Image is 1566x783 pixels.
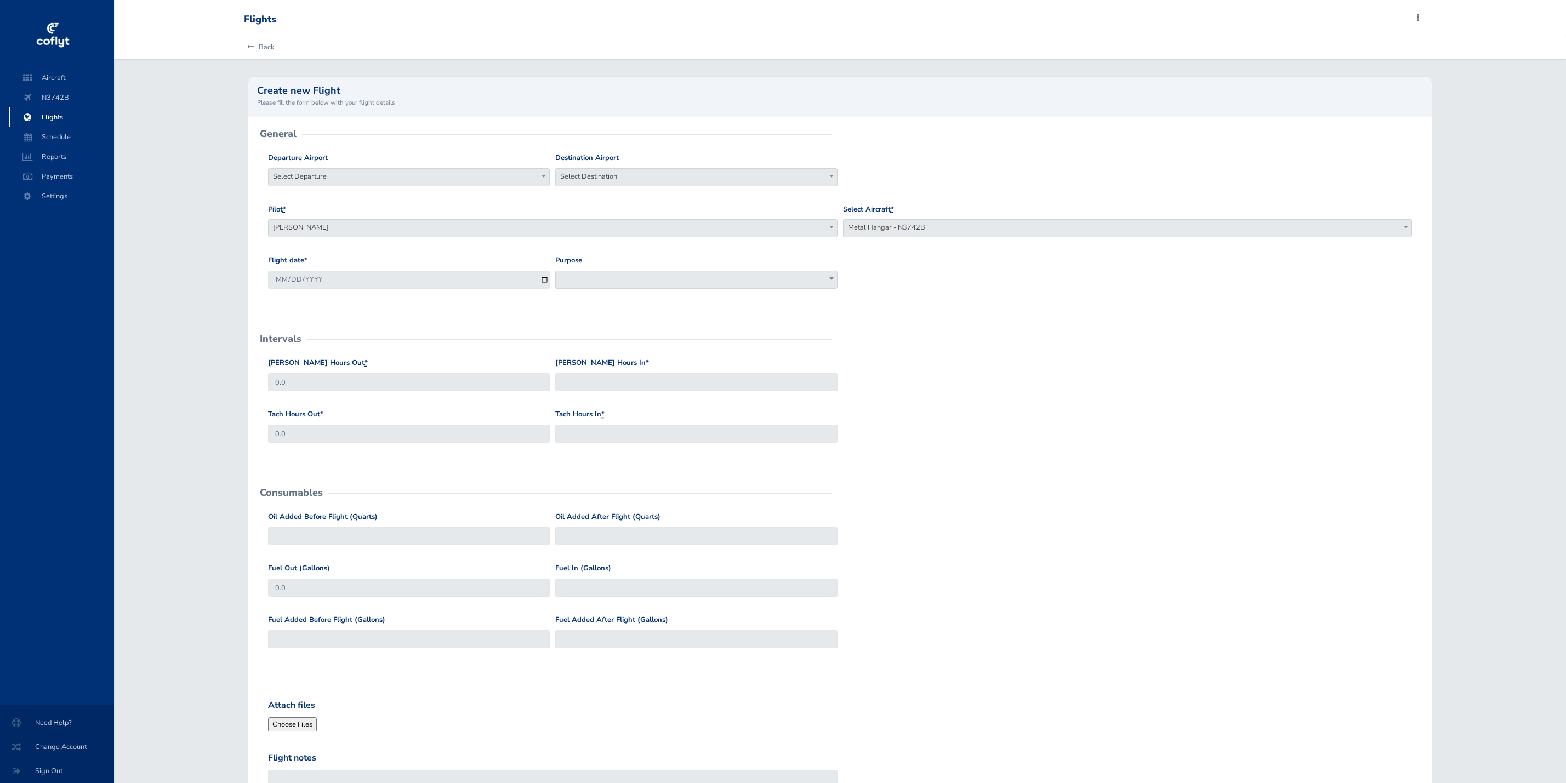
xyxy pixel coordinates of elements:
img: coflyt logo [35,19,71,52]
span: Chris Heger [269,220,837,235]
label: Tach Hours Out [268,409,323,420]
label: Tach Hours In [555,409,605,420]
span: Chris Heger [268,219,838,237]
label: [PERSON_NAME] Hours In [555,357,649,369]
span: Select Destination [556,169,836,184]
abbr: required [320,409,323,419]
abbr: required [304,255,307,265]
h2: Intervals [260,334,301,344]
label: Oil Added Before Flight (Quarts) [268,511,378,523]
span: Aircraft [20,68,103,88]
label: Departure Airport [268,152,328,164]
label: Destination Airport [555,152,619,164]
span: Select Departure [268,168,550,186]
a: Back [244,35,274,59]
span: Metal Hangar - N3742B [843,219,1413,237]
span: Select Departure [269,169,549,184]
span: N3742B [20,88,103,107]
span: Schedule [20,127,103,147]
label: Pilot [268,204,286,215]
label: Fuel Added After Flight (Gallons) [555,614,668,626]
label: Flight notes [268,751,316,765]
label: Select Aircraft [843,204,894,215]
span: Settings [20,186,103,206]
label: Oil Added After Flight (Quarts) [555,511,660,523]
label: Fuel Out (Gallons) [268,563,330,574]
span: Reports [20,147,103,167]
small: Please fill the form below with your flight details [257,98,1423,107]
label: Attach files [268,699,315,713]
span: Metal Hangar - N3742B [844,220,1412,235]
span: Flights [20,107,103,127]
abbr: required [601,409,605,419]
label: Fuel Added Before Flight (Gallons) [268,614,385,626]
span: Change Account [13,737,101,757]
abbr: required [283,204,286,214]
span: Need Help? [13,713,101,733]
label: Fuel In (Gallons) [555,563,611,574]
abbr: required [646,358,649,368]
label: Purpose [555,255,582,266]
label: Flight date [268,255,307,266]
abbr: required [365,358,368,368]
span: Sign Out [13,761,101,781]
span: Select Destination [555,168,837,186]
div: Flights [244,14,276,26]
h2: Consumables [260,488,323,498]
h2: General [260,129,297,139]
abbr: required [891,204,894,214]
span: Payments [20,167,103,186]
label: [PERSON_NAME] Hours Out [268,357,368,369]
h2: Create new Flight [257,85,1423,95]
